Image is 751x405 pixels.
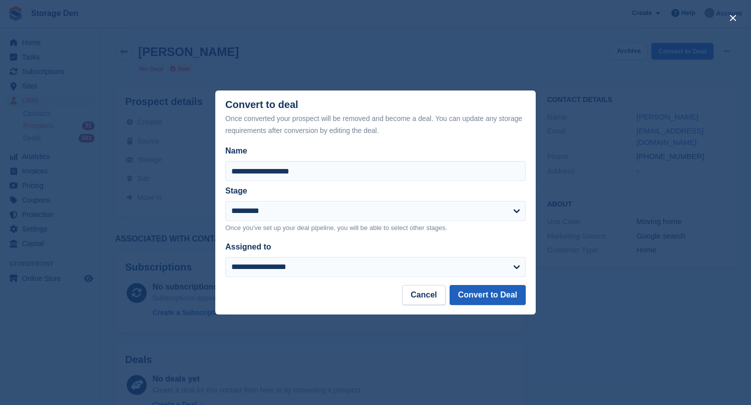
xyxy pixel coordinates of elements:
label: Assigned to [225,242,271,251]
button: close [725,10,741,26]
div: Once converted your prospect will be removed and become a deal. You can update any storage requir... [225,112,526,136]
button: Cancel [402,285,445,305]
button: Convert to Deal [450,285,526,305]
p: Once you've set up your deal pipeline, you will be able to select other stages. [225,223,526,233]
div: Convert to deal [225,99,526,136]
label: Name [225,145,526,157]
label: Stage [225,186,247,195]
